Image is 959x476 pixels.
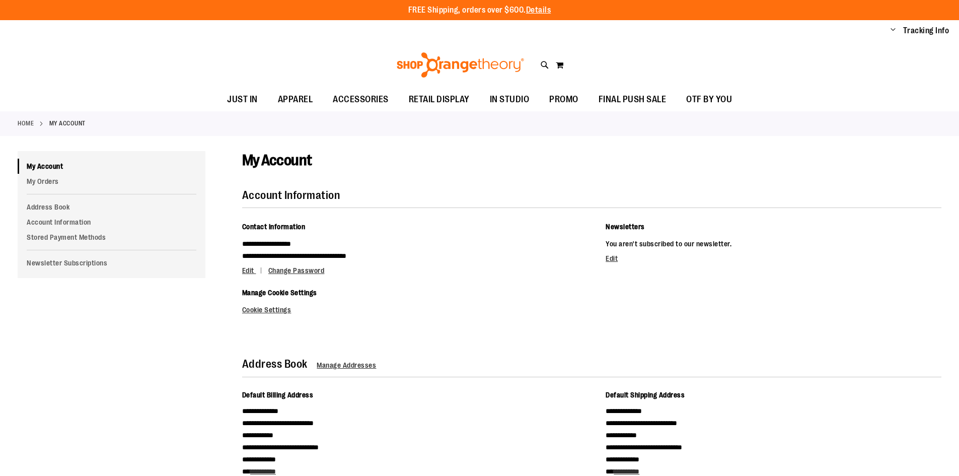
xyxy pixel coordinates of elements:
[49,119,86,128] strong: My Account
[242,306,291,314] a: Cookie Settings
[480,88,540,111] a: IN STUDIO
[891,26,896,36] button: Account menu
[599,88,667,111] span: FINAL PUSH SALE
[18,159,205,174] a: My Account
[399,88,480,111] a: RETAIL DISPLAY
[903,25,949,36] a: Tracking Info
[217,88,268,111] a: JUST IN
[323,88,399,111] a: ACCESSORIES
[408,5,551,16] p: FREE Shipping, orders over $600.
[526,6,551,15] a: Details
[539,88,588,111] a: PROMO
[549,88,578,111] span: PROMO
[242,358,308,370] strong: Address Book
[395,52,526,78] img: Shop Orangetheory
[317,361,376,369] a: Manage Addresses
[242,266,254,275] span: Edit
[242,266,267,275] a: Edit
[606,238,941,250] p: You aren't subscribed to our newsletter.
[490,88,530,111] span: IN STUDIO
[242,223,306,231] span: Contact Information
[242,391,314,399] span: Default Billing Address
[18,199,205,215] a: Address Book
[409,88,470,111] span: RETAIL DISPLAY
[278,88,313,111] span: APPAREL
[606,391,685,399] span: Default Shipping Address
[18,255,205,270] a: Newsletter Subscriptions
[242,189,340,201] strong: Account Information
[686,88,732,111] span: OTF BY YOU
[588,88,677,111] a: FINAL PUSH SALE
[18,230,205,245] a: Stored Payment Methods
[606,223,645,231] span: Newsletters
[18,215,205,230] a: Account Information
[333,88,389,111] span: ACCESSORIES
[242,289,317,297] span: Manage Cookie Settings
[227,88,258,111] span: JUST IN
[676,88,742,111] a: OTF BY YOU
[268,88,323,111] a: APPAREL
[242,152,312,169] span: My Account
[18,119,34,128] a: Home
[18,174,205,189] a: My Orders
[268,266,325,275] a: Change Password
[606,254,618,262] a: Edit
